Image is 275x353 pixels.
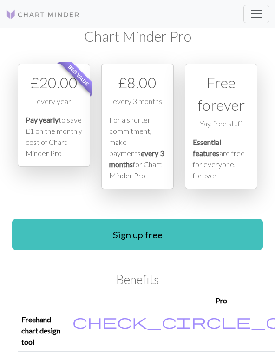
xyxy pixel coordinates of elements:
div: £ 8.00 [109,72,166,94]
p: Freehand chart design tool [21,314,65,347]
div: £ 20.00 [26,72,82,94]
div: every year [26,96,82,114]
div: Free forever [193,72,249,116]
div: Free option [185,64,257,189]
a: Sign up free [12,219,263,250]
div: Payment option 2 [101,64,174,189]
em: Essential features [193,137,221,157]
p: to save £1 on the monthly cost of Chart Minder Pro [26,114,82,159]
div: Payment option 1 [18,64,90,167]
p: are free for everyone, forever [193,137,249,181]
div: Yay, free stuff [193,118,249,137]
button: Toggle navigation [243,5,269,23]
em: Pay yearly [26,115,59,124]
img: Logo [6,9,80,20]
div: every 3 months [109,96,166,114]
span: Best value [59,56,98,95]
h2: Benefits [18,273,257,288]
h1: Chart Minder Pro [18,28,257,45]
p: For a shorter commitment, make payments for Chart Minder Pro [109,114,166,181]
